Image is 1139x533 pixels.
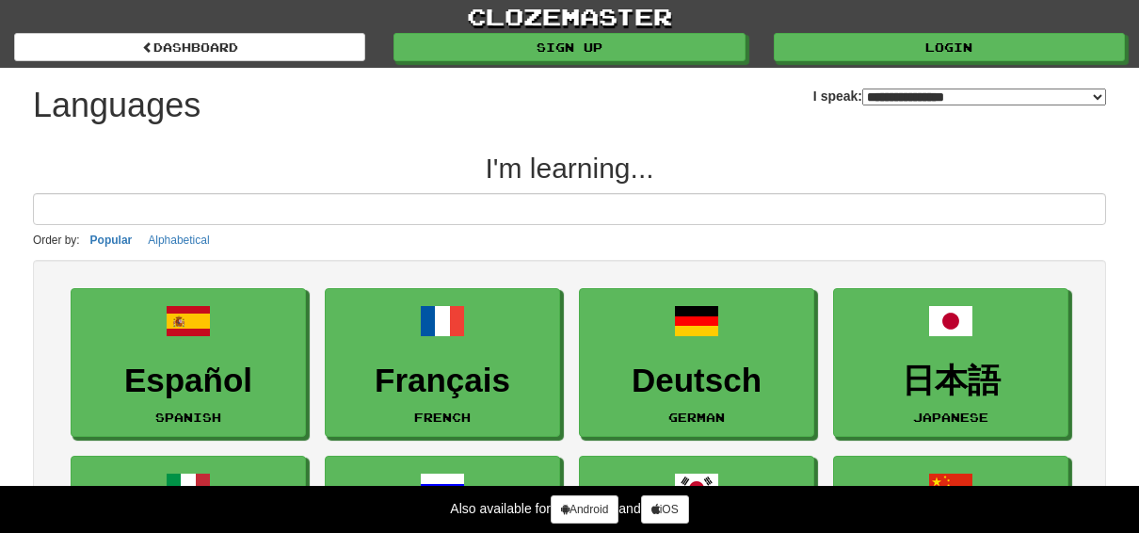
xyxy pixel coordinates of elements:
[843,363,1058,399] h3: 日本語
[913,411,988,424] small: Japanese
[862,89,1106,105] select: I speak:
[641,495,689,524] a: iOS
[774,33,1125,61] a: Login
[81,363,296,399] h3: Español
[668,411,725,424] small: German
[142,230,215,250] button: Alphabetical
[335,363,550,399] h3: Français
[551,495,618,524] a: Android
[85,230,138,250] button: Popular
[579,288,814,438] a: DeutschGerman
[155,411,221,424] small: Spanish
[14,33,365,61] a: dashboard
[833,288,1068,438] a: 日本語Japanese
[414,411,471,424] small: French
[589,363,804,399] h3: Deutsch
[33,153,1106,184] h2: I'm learning...
[813,87,1106,105] label: I speak:
[33,234,80,247] small: Order by:
[71,288,306,438] a: EspañolSpanish
[325,288,560,438] a: FrançaisFrench
[33,87,201,124] h1: Languages
[393,33,745,61] a: Sign up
